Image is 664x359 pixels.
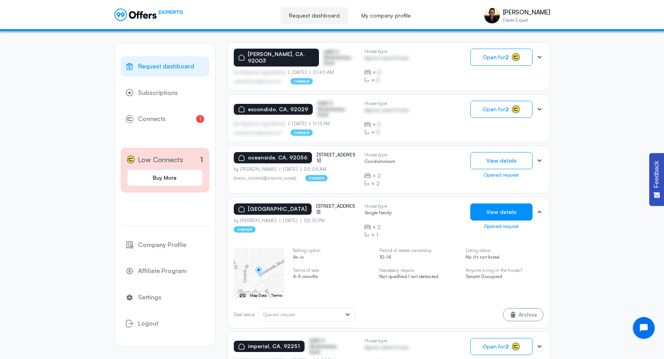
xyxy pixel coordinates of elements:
swiper-slide: 4 / 4 [466,248,543,287]
p: asdfasdfasasfd@asdfasd.asf [234,130,282,135]
p: ASDF S Sfasfdasfdas Dasd [324,49,358,66]
p: by Afgdsrwe Ljgjkdfsbvas [234,121,289,126]
span: Logout [138,319,158,329]
div: × [364,76,409,84]
p: asdfasdfasasfd@asdfasd.asf [234,79,282,84]
p: Necessary repairs [379,268,457,273]
span: Company Profile [138,240,186,250]
a: EXPERTS [114,9,183,21]
button: Logout [121,313,209,334]
span: Subscriptions [138,88,178,98]
p: 11:15 PM [310,121,330,126]
p: [DATE] [280,166,301,172]
div: × [364,223,392,231]
p: 4-5 months [293,274,371,281]
p: Agrwsv qwervf oiuns [364,55,409,63]
p: House type [364,203,392,209]
p: Tenant Occupied [466,274,543,281]
p: Period of estate ownership [379,248,457,253]
p: Agrwsv qwervf oiuns [364,345,409,352]
swiper-slide: 3 / 4 [379,248,457,287]
p: owner [291,78,313,84]
swiper-slide: 2 / 4 [293,248,371,287]
span: B [377,68,381,76]
p: owner [291,130,313,136]
span: 1 [376,231,378,239]
p: House type [364,152,395,158]
span: Open for [483,343,509,350]
p: owner [305,175,328,181]
p: by Afgdsrwe Ljgjkdfsbvas [234,70,289,75]
p: [DATE] [289,70,310,75]
p: Not qualified / not detected [379,274,457,281]
p: No it's not listed [466,254,543,262]
p: ASDF S Sfasfdasfdas Dasd [317,101,356,117]
span: B [377,121,381,128]
p: Anyone living in the house? [466,268,543,273]
a: Affiliate Program [121,261,209,281]
p: [STREET_ADDRESS] [317,152,356,163]
span: B [376,76,380,84]
img: Aris Anagnos [484,8,500,23]
span: 1 [196,115,204,123]
strong: 2 [505,106,509,112]
button: View details [470,152,533,169]
p: oceanside, CA, 92056 [248,154,307,161]
a: Subscriptions [121,83,209,103]
p: escondido, CA, 92029 [248,106,308,113]
span: Low Connects [138,154,183,165]
p: 01:45 AM [310,70,334,75]
span: EXPERTS [158,9,183,16]
p: Deal status [234,312,255,317]
span: 2 [376,180,380,187]
span: 2 [377,172,381,180]
span: Open for [483,106,509,112]
p: by [PERSON_NAME] [234,218,280,223]
div: Opened request [470,224,533,229]
p: [PERSON_NAME], CA, 92003 [248,51,315,64]
p: 1 [200,154,203,165]
div: × [364,172,395,180]
p: House type [364,338,409,343]
p: 10-14 [379,254,457,262]
p: Estate Expert [503,18,550,23]
p: Single family [364,210,392,217]
button: Open for2 [470,49,533,66]
strong: 2 [505,343,509,350]
a: Request dashboard [121,56,209,77]
p: [PERSON_NAME] [503,9,550,16]
p: 05:05 AM [301,166,326,172]
span: Open for [483,54,509,60]
a: [EMAIL_ADDRESS][DOMAIN_NAME] [234,176,296,180]
span: Archive [519,312,537,317]
p: House type [364,49,409,54]
span: B [376,128,380,136]
p: Terms of sale [293,268,371,273]
p: Selling option [293,248,371,253]
span: Request dashboard [138,61,194,72]
button: Open for2 [470,338,533,355]
button: Open for2 [470,101,533,118]
button: Archive [503,308,543,321]
a: Settings [121,287,209,308]
p: Condominium [364,159,395,166]
span: Connects [138,114,166,124]
span: Opened request [263,312,295,317]
p: [GEOGRAPHIC_DATA] [248,206,307,212]
p: Listing status [466,248,543,253]
div: × [364,128,409,136]
a: Buy More [127,169,203,186]
div: Opened request [470,172,533,178]
span: Affiliate Program [138,266,187,276]
p: House type [364,101,409,106]
a: Company Profile [121,235,209,255]
a: Request dashboard [280,7,348,24]
p: by [PERSON_NAME] [234,166,280,172]
a: Connects1 [121,109,209,129]
swiper-slide: 1 / 4 [234,248,284,298]
span: Settings [138,292,161,303]
p: [STREET_ADDRESS] [316,203,355,215]
p: Agrwsv qwervf oiuns [364,107,409,115]
p: ASDF S Sfasfdasfdas Dasd [309,338,348,355]
div: × [364,180,395,187]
